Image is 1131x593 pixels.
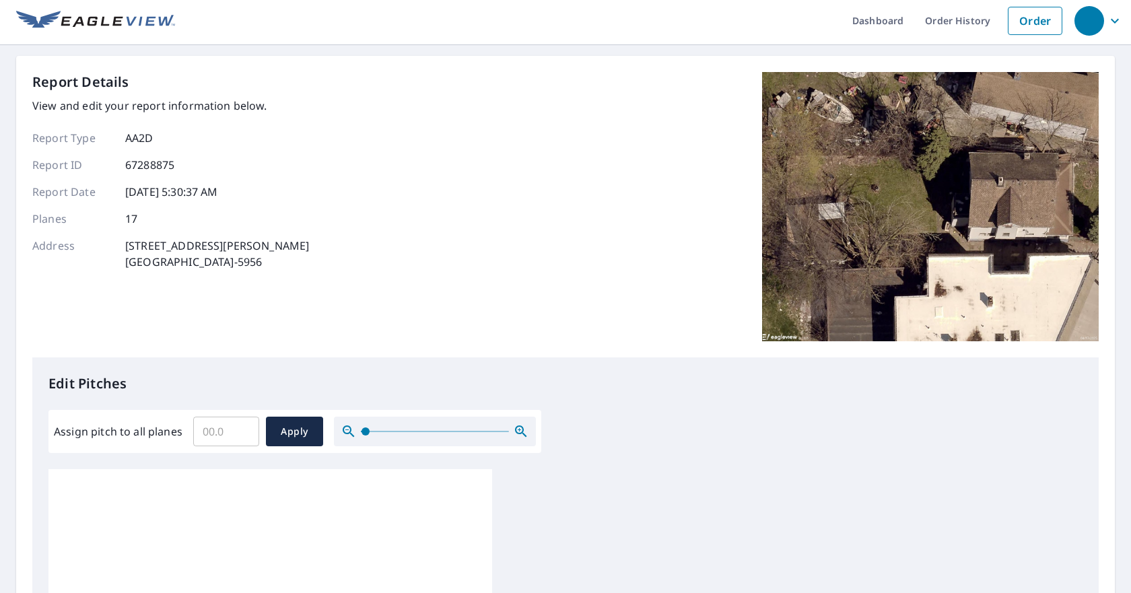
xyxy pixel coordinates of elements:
p: [STREET_ADDRESS][PERSON_NAME] [GEOGRAPHIC_DATA]-5956 [125,238,309,270]
img: EV Logo [16,11,175,31]
p: Report ID [32,157,113,173]
p: AA2D [125,130,153,146]
p: Report Details [32,72,129,92]
p: Address [32,238,113,270]
p: 67288875 [125,157,174,173]
p: Edit Pitches [48,374,1083,394]
p: View and edit your report information below. [32,98,309,114]
input: 00.0 [193,413,259,450]
button: Apply [266,417,323,446]
p: 17 [125,211,137,227]
label: Assign pitch to all planes [54,423,182,440]
a: Order [1008,7,1062,35]
span: Apply [277,423,312,440]
p: Report Type [32,130,113,146]
p: Report Date [32,184,113,200]
img: Top image [762,72,1099,341]
p: Planes [32,211,113,227]
p: [DATE] 5:30:37 AM [125,184,218,200]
